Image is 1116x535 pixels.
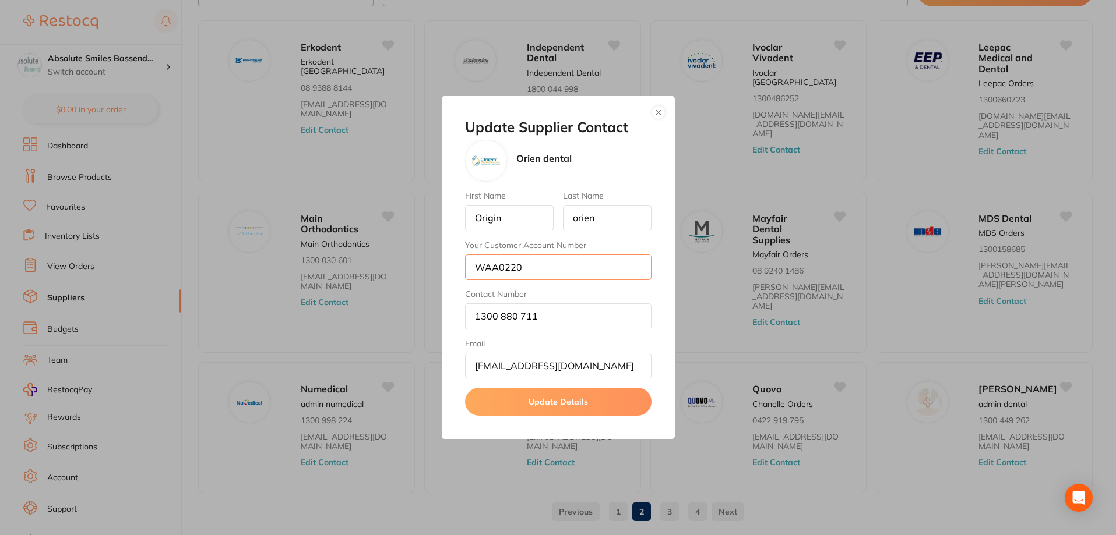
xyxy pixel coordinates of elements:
[465,339,652,348] label: Email
[465,289,652,299] label: Contact Number
[465,240,652,250] label: Your Customer Account Number
[516,153,572,164] p: Orien dental
[465,388,652,416] button: Update Details
[563,191,652,200] label: Last Name
[465,191,554,200] label: First Name
[472,155,500,166] img: Orien dental
[1065,484,1093,512] div: Open Intercom Messenger
[465,119,652,136] h2: Update Supplier Contact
